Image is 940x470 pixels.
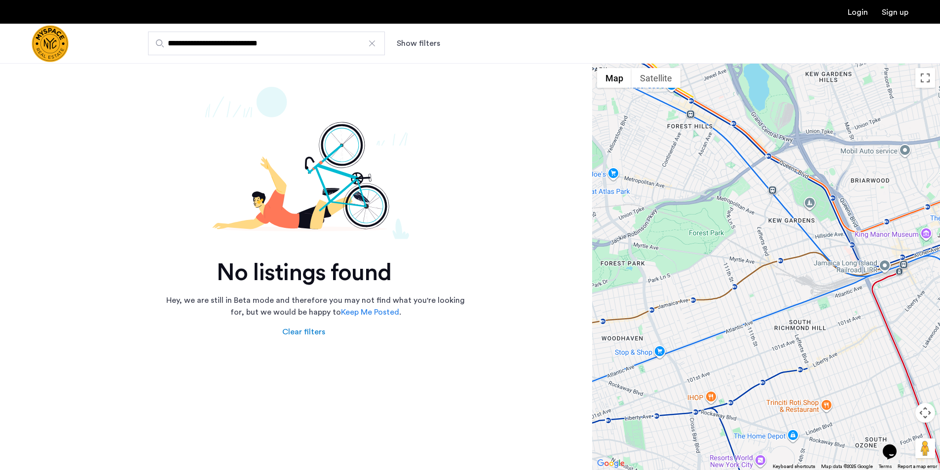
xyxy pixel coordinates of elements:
h2: No listings found [32,259,576,287]
button: Keyboard shortcuts [773,463,815,470]
input: Apartment Search [148,32,385,55]
a: Terms [879,463,892,470]
a: Registration [882,8,908,16]
a: Keep Me Posted [341,306,399,318]
button: Drag Pegman onto the map to open Street View [915,438,935,458]
img: not-found [32,87,576,239]
button: Show street map [597,68,632,88]
img: Google [595,457,627,470]
button: Show satellite imagery [632,68,680,88]
span: Map data ©2025 Google [821,464,873,469]
div: Clear filters [282,326,325,338]
a: Open this area in Google Maps (opens a new window) [595,457,627,470]
button: Show or hide filters [397,37,440,49]
button: Map camera controls [915,403,935,423]
a: Login [848,8,868,16]
button: Toggle fullscreen view [915,68,935,88]
iframe: chat widget [879,431,910,460]
a: Cazamio Logo [32,25,69,62]
p: Hey, we are still in Beta mode and therefore you may not find what you're looking for, but we wou... [163,294,469,318]
img: logo [32,25,69,62]
a: Report a map error [898,463,937,470]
